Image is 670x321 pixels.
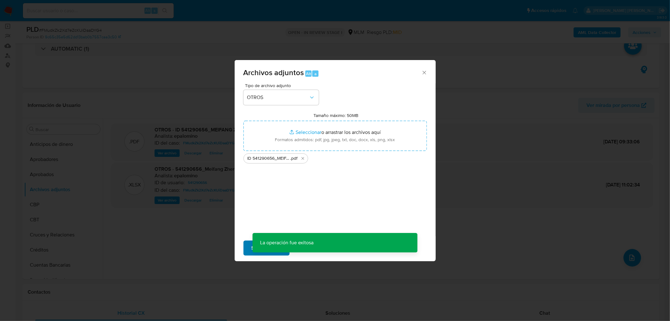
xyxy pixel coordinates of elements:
button: Subir archivo [243,241,290,256]
span: Tipo de archivo adjunto [245,83,320,88]
span: Subir archivo [252,241,281,255]
span: OTROS [247,94,309,101]
span: ID 541290656_MEIFANG ZHEN_SEP2025 [248,155,291,162]
button: OTROS [243,90,319,105]
button: Eliminar ID 541290656_MEIFANG ZHEN_SEP2025.pdf [299,155,307,162]
span: .pdf [291,155,298,162]
ul: Archivos seleccionados [243,151,427,163]
span: Cancelar [300,241,321,255]
button: Cerrar [421,69,427,75]
p: La operación fue exitosa [253,233,321,252]
label: Tamaño máximo: 50MB [313,113,358,118]
span: Archivos adjuntos [243,67,304,78]
span: Alt [306,71,311,77]
span: a [314,71,317,77]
